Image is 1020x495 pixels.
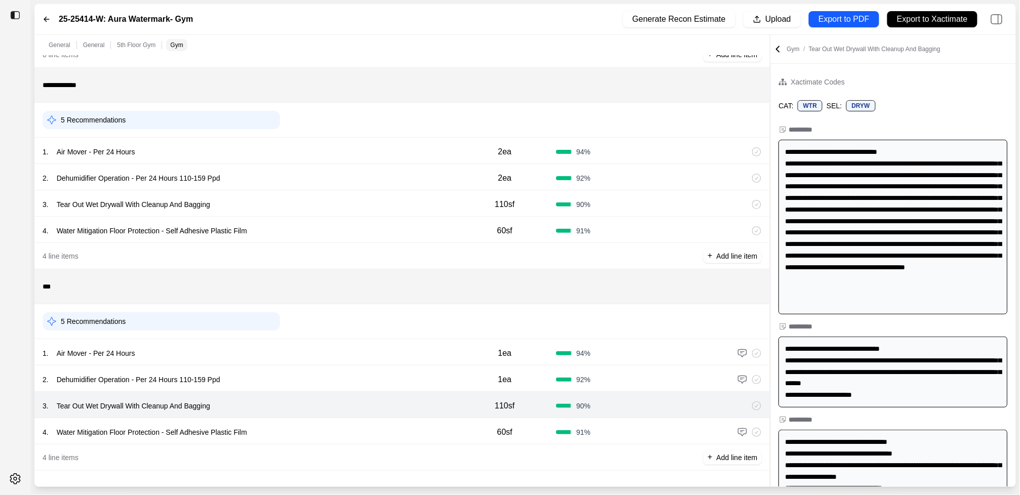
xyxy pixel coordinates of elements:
[737,375,748,385] img: comment
[576,401,591,411] span: 90 %
[809,11,879,27] button: Export to PDF
[43,427,49,437] p: 4 .
[827,101,842,111] p: SEL:
[986,8,1008,30] img: right-panel.svg
[43,401,49,411] p: 3 .
[576,427,591,437] span: 91 %
[623,11,735,27] button: Generate Recon Estimate
[576,199,591,210] span: 90 %
[53,171,224,185] p: Dehumidifier Operation - Per 24 Hours 110-159 Ppd
[703,450,761,465] button: +Add line item
[708,451,712,463] p: +
[497,426,513,438] p: 60sf
[846,100,876,111] div: DRYW
[737,427,748,437] img: comment
[791,76,845,88] div: Xactimate Codes
[633,14,726,25] p: Generate Recon Estimate
[576,173,591,183] span: 92 %
[495,400,515,412] p: 110sf
[495,198,515,211] p: 110sf
[61,316,126,326] p: 5 Recommendations
[83,41,105,49] p: General
[497,225,513,237] p: 60sf
[708,250,712,262] p: +
[49,41,70,49] p: General
[170,41,183,49] p: Gym
[498,146,512,158] p: 2ea
[498,374,512,386] p: 1ea
[498,172,512,184] p: 2ea
[818,14,869,25] p: Export to PDF
[53,399,214,413] p: Tear Out Wet Drywall With Cleanup And Bagging
[743,11,801,27] button: Upload
[10,10,20,20] img: toggle sidebar
[43,226,49,236] p: 4 .
[53,373,224,387] p: Dehumidifier Operation - Per 24 Hours 110-159 Ppd
[59,13,193,25] label: 25-25414-W: Aura Watermark- Gym
[117,41,155,49] p: 5th Floor Gym
[53,346,139,360] p: Air Mover - Per 24 Hours
[576,348,591,358] span: 94 %
[43,199,49,210] p: 3 .
[53,145,139,159] p: Air Mover - Per 24 Hours
[43,251,79,261] p: 4 line items
[53,425,251,439] p: Water Mitigation Floor Protection - Self Adhesive Plastic Film
[717,452,758,463] p: Add line item
[800,46,809,53] span: /
[43,173,49,183] p: 2 .
[703,249,761,263] button: +Add line item
[576,375,591,385] span: 92 %
[576,147,591,157] span: 94 %
[43,147,49,157] p: 1 .
[779,101,794,111] p: CAT:
[61,115,126,125] p: 5 Recommendations
[43,348,49,358] p: 1 .
[798,100,822,111] div: WTR
[787,45,940,53] p: Gym
[576,226,591,236] span: 91 %
[809,46,940,53] span: Tear Out Wet Drywall With Cleanup And Bagging
[43,375,49,385] p: 2 .
[765,14,791,25] p: Upload
[53,197,214,212] p: Tear Out Wet Drywall With Cleanup And Bagging
[737,348,748,358] img: comment
[717,251,758,261] p: Add line item
[498,347,512,359] p: 1ea
[887,11,977,27] button: Export to Xactimate
[897,14,968,25] p: Export to Xactimate
[43,452,79,463] p: 4 line items
[53,224,251,238] p: Water Mitigation Floor Protection - Self Adhesive Plastic Film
